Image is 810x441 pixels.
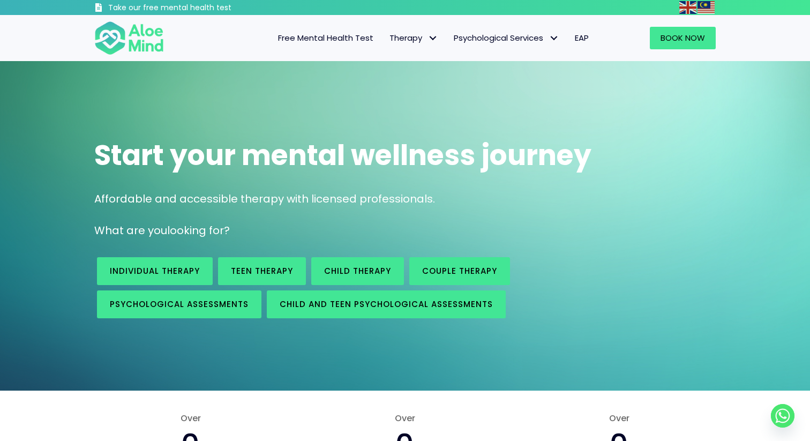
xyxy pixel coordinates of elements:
img: Aloe mind Logo [94,20,164,56]
span: Over [523,412,716,424]
a: Malay [697,1,716,13]
h3: Take our free mental health test [108,3,289,13]
span: Psychological assessments [110,298,249,310]
a: Free Mental Health Test [270,27,381,49]
span: EAP [575,32,589,43]
span: Teen Therapy [231,265,293,276]
span: Psychological Services: submenu [546,31,561,46]
a: Psychological ServicesPsychological Services: submenu [446,27,567,49]
span: Over [94,412,287,424]
a: Individual therapy [97,257,213,285]
a: Take our free mental health test [94,3,289,15]
span: looking for? [167,223,230,238]
span: Individual therapy [110,265,200,276]
a: EAP [567,27,597,49]
span: Free Mental Health Test [278,32,373,43]
span: Psychological Services [454,32,559,43]
a: Whatsapp [771,404,794,428]
a: TherapyTherapy: submenu [381,27,446,49]
span: Book Now [661,32,705,43]
span: Child and Teen Psychological assessments [280,298,493,310]
img: en [679,1,696,14]
span: What are you [94,223,167,238]
a: Teen Therapy [218,257,306,285]
span: Couple therapy [422,265,497,276]
a: Book Now [650,27,716,49]
a: Couple therapy [409,257,510,285]
a: English [679,1,697,13]
span: Start your mental wellness journey [94,136,591,175]
span: Therapy: submenu [425,31,440,46]
span: Therapy [389,32,438,43]
a: Child and Teen Psychological assessments [267,290,506,318]
span: Child Therapy [324,265,391,276]
span: Over [309,412,501,424]
p: Affordable and accessible therapy with licensed professionals. [94,191,716,207]
a: Child Therapy [311,257,404,285]
nav: Menu [178,27,597,49]
img: ms [697,1,715,14]
a: Psychological assessments [97,290,261,318]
